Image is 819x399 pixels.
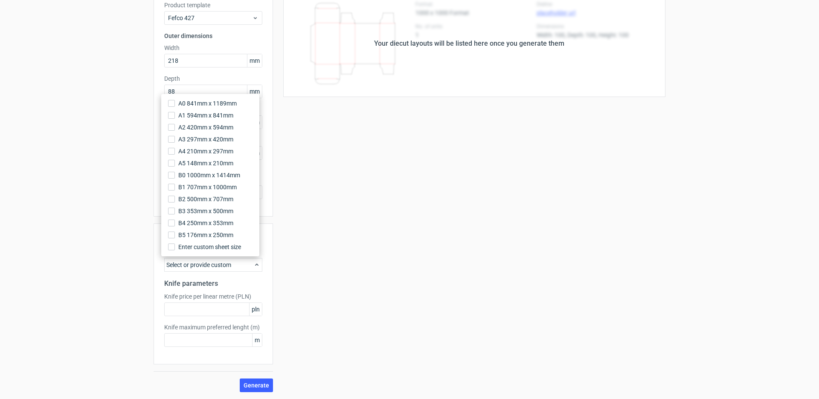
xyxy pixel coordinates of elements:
[178,111,233,120] span: A1 594mm x 841mm
[247,54,262,67] span: mm
[249,303,262,316] span: pln
[178,99,237,108] span: A0 841mm x 1189mm
[178,159,233,167] span: A5 148mm x 210mm
[178,147,233,155] span: A4 210mm x 297mm
[244,382,269,388] span: Generate
[178,183,237,191] span: B1 707mm x 1000mm
[247,85,262,98] span: mm
[164,74,262,83] label: Depth
[178,135,233,144] span: A3 297mm x 420mm
[178,243,241,251] span: Enter custom sheet size
[178,219,233,227] span: B4 250mm x 353mm
[178,123,233,132] span: A2 420mm x 594mm
[178,231,233,239] span: B5 176mm x 250mm
[164,44,262,52] label: Width
[178,195,233,203] span: B2 500mm x 707mm
[240,378,273,392] button: Generate
[164,292,262,301] label: Knife price per linear metre (PLN)
[164,32,262,40] h3: Outer dimensions
[178,171,240,179] span: B0 1000mm x 1414mm
[164,323,262,332] label: Knife maximum preferred lenght (m)
[178,207,233,215] span: B3 353mm x 500mm
[168,14,252,22] span: Fefco 427
[164,258,262,272] div: Select or provide custom
[164,1,262,9] label: Product template
[374,38,564,49] div: Your diecut layouts will be listed here once you generate them
[164,279,262,289] h2: Knife parameters
[252,334,262,346] span: m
